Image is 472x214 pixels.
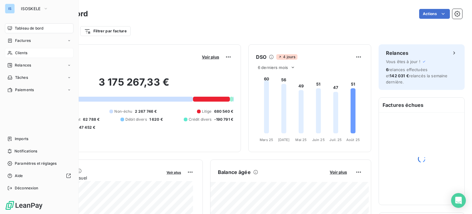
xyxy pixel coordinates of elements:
span: Tableau de bord [15,26,43,31]
span: Chiffre d'affaires mensuel [35,175,162,181]
h6: Relances [386,49,408,57]
span: 4 jours [276,54,297,60]
h2: 3 175 267,33 € [35,76,233,95]
span: Clients [15,50,27,56]
a: Tâches [5,73,73,83]
span: Paiements [15,87,34,93]
tspan: [DATE] [278,138,290,142]
a: Tableau de bord [5,23,73,33]
a: Aide [5,171,73,181]
a: Factures [5,36,73,46]
span: 62 788 € [83,117,100,122]
a: Imports [5,134,73,144]
button: Voir plus [200,54,221,60]
tspan: Mai 25 [295,138,307,142]
span: 680 540 € [214,109,233,114]
a: Paiements [5,85,73,95]
span: 142 031 € [390,73,409,78]
span: 2 267 746 € [135,109,157,114]
span: Non-échu [114,109,132,114]
span: -190 791 € [214,117,234,122]
span: Vous êtes à jour ! [386,59,420,64]
span: Voir plus [202,55,219,59]
span: Voir plus [330,170,347,175]
span: Relances [15,63,31,68]
span: 1 620 € [149,117,163,122]
span: Crédit divers [189,117,212,122]
h6: DSO [256,53,266,61]
tspan: Juil. 25 [329,138,342,142]
a: Relances [5,60,73,70]
tspan: Juin 25 [312,138,325,142]
button: Actions [419,9,450,19]
h6: Balance âgée [218,168,251,176]
div: IS [5,4,15,14]
span: Factures [15,38,31,43]
span: -47 452 € [77,125,95,130]
span: ISOSKELE [21,6,41,11]
span: Aide [15,173,23,179]
tspan: Août 25 [346,138,360,142]
span: Paramètres et réglages [15,161,57,166]
button: Voir plus [165,169,183,175]
a: Paramètres et réglages [5,159,73,168]
span: Tâches [15,75,28,80]
span: Notifications [14,148,37,154]
span: 6 derniers mois [258,65,288,70]
span: Imports [15,136,28,142]
span: Débit divers [125,117,147,122]
span: Déconnexion [15,185,38,191]
tspan: Mars 25 [260,138,273,142]
span: Litige [202,109,212,114]
span: 6 [386,67,388,72]
h6: Factures échues [379,98,464,112]
div: Open Intercom Messenger [451,193,466,208]
button: Filtrer par facture [80,26,131,36]
span: relances effectuées et relancés la semaine dernière. [386,67,448,84]
button: Voir plus [328,169,349,175]
a: Clients [5,48,73,58]
span: Voir plus [167,170,181,175]
img: Logo LeanPay [5,200,43,210]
